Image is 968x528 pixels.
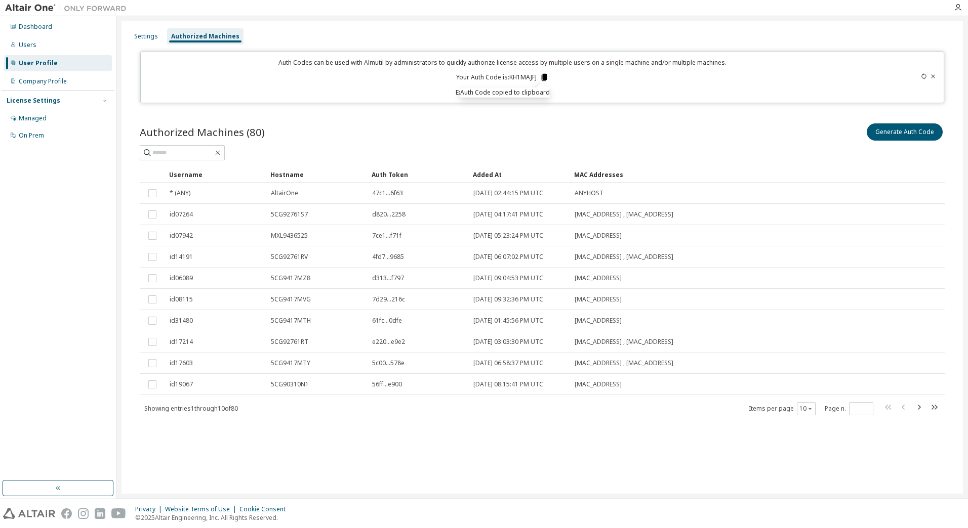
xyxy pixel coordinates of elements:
div: Company Profile [19,77,67,85]
span: ANYHOST [575,189,603,197]
span: 5CG9417MTH [271,317,311,325]
span: 5c00...578e [372,359,405,367]
span: id07264 [170,210,193,218]
span: [MAC_ADDRESS] , [MAC_ADDRESS] [575,359,673,367]
div: Cookie Consent [239,505,292,513]
span: Showing entries 1 through 10 of 80 [144,404,238,413]
div: Users [19,41,36,49]
span: 5CG92761RV [271,253,308,261]
span: e220...e9e2 [372,338,405,346]
div: Auth Token [372,166,465,183]
span: 7d29...216c [372,295,405,303]
span: [MAC_ADDRESS] [575,295,622,303]
span: [DATE] 09:32:36 PM UTC [473,295,543,303]
span: MXL9436525 [271,232,308,240]
img: linkedin.svg [95,508,105,519]
span: [DATE] 06:58:37 PM UTC [473,359,543,367]
span: [DATE] 03:03:30 PM UTC [473,338,543,346]
span: 4fd7...9685 [372,253,404,261]
span: [MAC_ADDRESS] , [MAC_ADDRESS] [575,210,673,218]
span: Items per page [749,402,816,415]
div: Managed [19,114,47,122]
img: youtube.svg [111,508,126,519]
span: id17603 [170,359,193,367]
span: * (ANY) [170,189,190,197]
div: On Prem [19,131,44,140]
div: User Profile [19,59,58,67]
span: 5CG92761S7 [271,210,308,218]
span: 56ff...e900 [372,380,402,388]
span: AltairOne [271,189,298,197]
span: 5CG92761RT [271,338,308,346]
div: Website Terms of Use [165,505,239,513]
span: Page n. [825,402,873,415]
div: Added At [473,166,566,183]
span: id08115 [170,295,193,303]
div: Hostname [270,166,364,183]
div: Auth Code copied to clipboard [460,87,550,98]
img: altair_logo.svg [3,508,55,519]
p: © 2025 Altair Engineering, Inc. All Rights Reserved. [135,513,292,522]
span: 5CG9417MVG [271,295,311,303]
span: [MAC_ADDRESS] [575,317,622,325]
div: Dashboard [19,23,52,31]
div: Privacy [135,505,165,513]
span: [DATE] 05:23:24 PM UTC [473,232,543,240]
span: 5CG9417MZ8 [271,274,310,282]
span: id19067 [170,380,193,388]
span: [MAC_ADDRESS] [575,380,622,388]
span: [MAC_ADDRESS] , [MAC_ADDRESS] [575,338,673,346]
div: Username [169,166,262,183]
p: Expires in 14 minutes, 32 seconds [147,88,859,97]
span: id17214 [170,338,193,346]
span: Authorized Machines (80) [140,125,265,139]
span: [MAC_ADDRESS] , [MAC_ADDRESS] [575,253,673,261]
span: [DATE] 02:44:15 PM UTC [473,189,543,197]
p: Your Auth Code is: KH1MAJFJ [456,73,549,82]
span: [MAC_ADDRESS] [575,274,622,282]
img: Altair One [5,3,132,13]
p: Auth Codes can be used with Almutil by administrators to quickly authorize license access by mult... [147,58,859,67]
span: [DATE] 09:04:53 PM UTC [473,274,543,282]
img: instagram.svg [78,508,89,519]
div: License Settings [7,97,60,105]
span: id06089 [170,274,193,282]
span: id14191 [170,253,193,261]
div: MAC Addresses [574,166,841,183]
span: 5CG90310N1 [271,380,309,388]
span: [MAC_ADDRESS] [575,232,622,240]
span: [DATE] 04:17:41 PM UTC [473,210,543,218]
div: Authorized Machines [171,32,239,40]
span: 7ce1...f71f [372,232,401,240]
span: 5CG9417MTY [271,359,310,367]
span: [DATE] 01:45:56 PM UTC [473,317,543,325]
span: 47c1...6f63 [372,189,403,197]
img: facebook.svg [61,508,72,519]
span: d820...2258 [372,210,406,218]
span: id31480 [170,317,193,325]
button: 10 [799,405,813,413]
div: Settings [134,32,158,40]
span: [DATE] 08:15:41 PM UTC [473,380,543,388]
span: 61fc...0dfe [372,317,402,325]
span: id07942 [170,232,193,240]
span: [DATE] 06:07:02 PM UTC [473,253,543,261]
span: d313...f797 [372,274,404,282]
button: Generate Auth Code [867,123,943,141]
